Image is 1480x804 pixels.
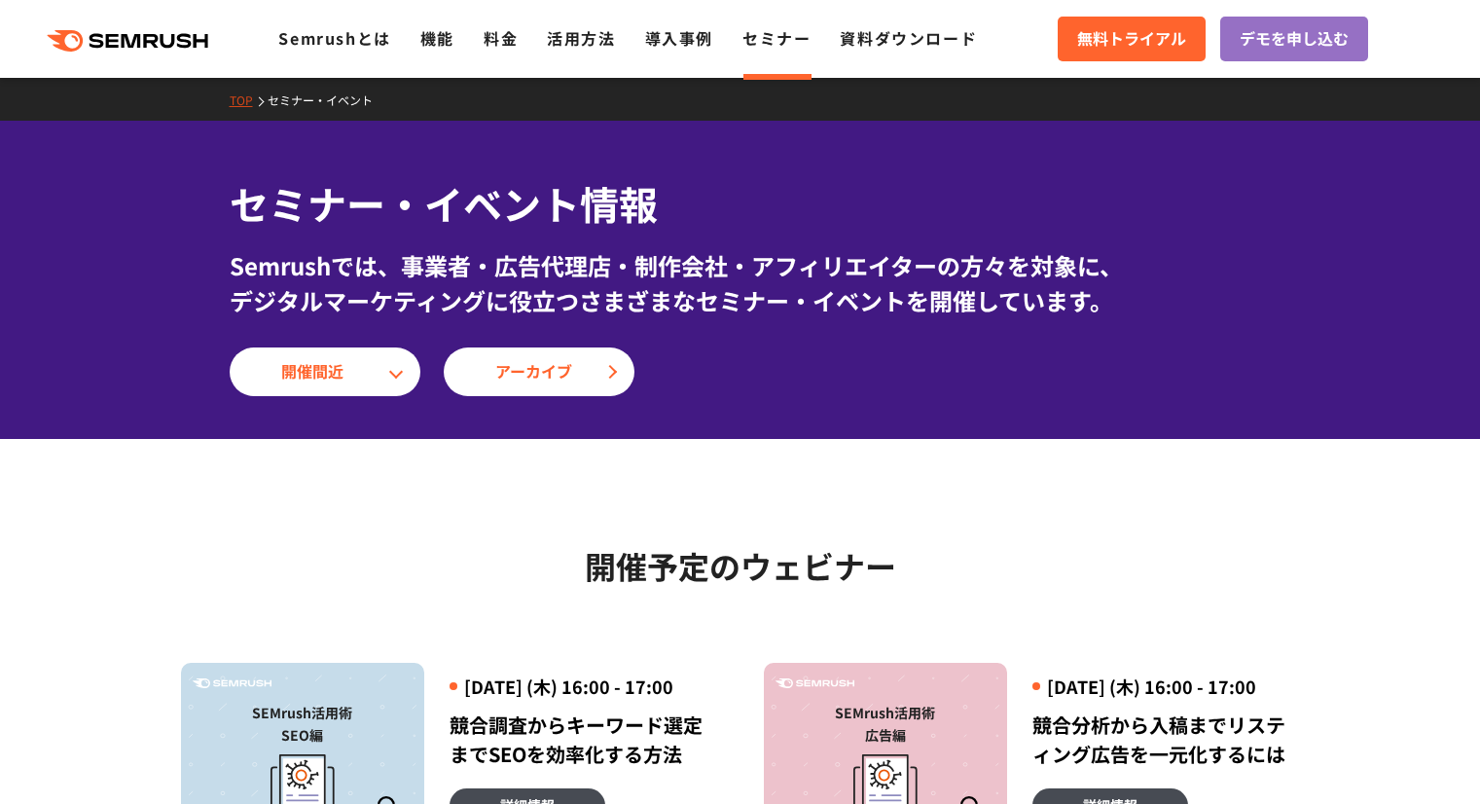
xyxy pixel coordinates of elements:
a: セミナー・イベント [268,91,387,108]
a: Semrushとは [278,26,390,50]
a: 料金 [484,26,518,50]
span: アーカイブ [495,359,583,384]
div: SEMrush活用術 SEO編 [191,702,415,747]
div: Semrushでは、事業者・広告代理店・制作会社・アフィリエイターの方々を対象に、 デジタルマーケティングに役立つさまざまなセミナー・イベントを開催しています。 [230,248,1251,318]
h1: セミナー・イベント情報 [230,175,1251,233]
a: アーカイブ [444,347,634,396]
a: TOP [230,91,268,108]
img: Semrush [193,678,271,689]
a: デモを申し込む [1220,17,1368,61]
a: 活用方法 [547,26,615,50]
div: 競合調査からキーワード選定までSEOを効率化する方法 [450,711,717,769]
a: 導入事例 [645,26,713,50]
a: 開催間近 [230,347,420,396]
div: 競合分析から入稿までリスティング広告を一元化するには [1032,711,1300,769]
a: 資料ダウンロード [840,26,977,50]
div: [DATE] (木) 16:00 - 17:00 [1032,675,1300,699]
div: SEMrush活用術 広告編 [774,702,997,747]
h2: 開催予定のウェビナー [181,541,1300,590]
a: 無料トライアル [1058,17,1206,61]
a: 機能 [420,26,454,50]
div: [DATE] (木) 16:00 - 17:00 [450,675,717,699]
span: 開催間近 [281,359,369,384]
img: Semrush [776,678,854,689]
span: 無料トライアル [1077,26,1186,52]
a: セミナー [742,26,811,50]
span: デモを申し込む [1240,26,1349,52]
